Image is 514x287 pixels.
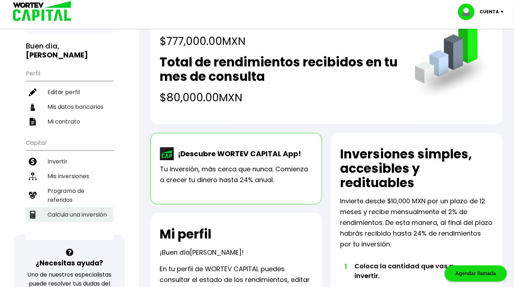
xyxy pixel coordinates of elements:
a: Mis inversiones [26,169,113,184]
a: Mi contrato [26,114,113,129]
b: [PERSON_NAME] [26,50,88,60]
img: datos-icon.10cf9172.svg [29,103,37,111]
img: grafica.516fef24.png [412,19,493,100]
img: icon-down [499,11,509,13]
p: Tu inversión, más cerca que nunca. Comienza a crecer tu dinero hasta 24% anual. [160,164,312,185]
img: profile-image [458,4,479,20]
h2: Mi perfil [160,227,211,241]
img: calculadora-icon.17d418c4.svg [29,211,37,219]
a: Calcula una inversión [26,207,113,222]
a: Editar perfil [26,85,113,99]
ul: Capital [26,135,113,240]
img: inversiones-icon.6695dc30.svg [29,172,37,180]
h3: Buen día, [26,42,113,60]
img: editar-icon.952d3147.svg [29,88,37,96]
a: Mis datos bancarios [26,99,113,114]
p: ¡Descubre WORTEV CAPITAL App! [174,148,301,159]
h2: Inversiones simples, accesibles y redituables [340,147,493,190]
span: [PERSON_NAME] [190,248,242,257]
p: ¡Buen día ! [160,247,244,258]
a: Invertir [26,154,113,169]
span: 1 [344,261,347,272]
h3: ¿Necesitas ayuda? [36,258,103,268]
ul: Perfil [26,65,113,129]
img: invertir-icon.b3b967d7.svg [29,158,37,166]
p: Cuenta [479,6,499,17]
div: Agendar llamada [445,265,507,282]
img: recomiendanos-icon.9b8e9327.svg [29,191,37,199]
img: contrato-icon.f2db500c.svg [29,118,37,126]
img: wortev-capital-app-icon [160,147,174,160]
h4: $777,000.00 MXN [160,33,340,49]
p: Invierte desde $10,000 MXN por un plazo de 12 meses y recibe mensualmente el 2% de rendimientos. ... [340,196,493,250]
h4: $80,000.00 MXN [160,89,400,106]
h2: Total de rendimientos recibidos en tu mes de consulta [160,55,400,84]
a: Programa de referidos [26,184,113,207]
